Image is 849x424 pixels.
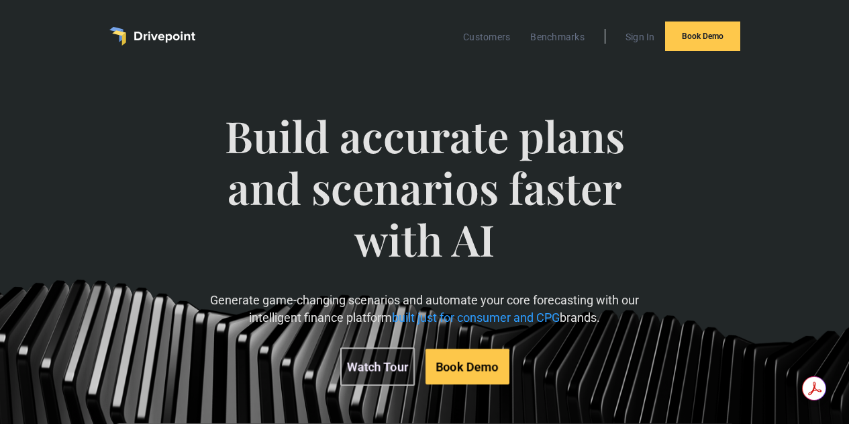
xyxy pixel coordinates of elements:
a: Benchmarks [523,28,591,46]
a: Book Demo [665,22,740,51]
a: Sign In [619,28,662,46]
span: built just for consumer and CPG [392,310,560,325]
a: Book Demo [426,349,509,384]
span: Build accurate plans and scenarios faster with AI [186,110,663,292]
a: Customers [456,28,517,46]
a: Watch Tour [340,347,415,386]
a: home [109,27,195,46]
p: Generate game-changing scenarios and automate your core forecasting with our intelligent finance ... [186,292,663,325]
